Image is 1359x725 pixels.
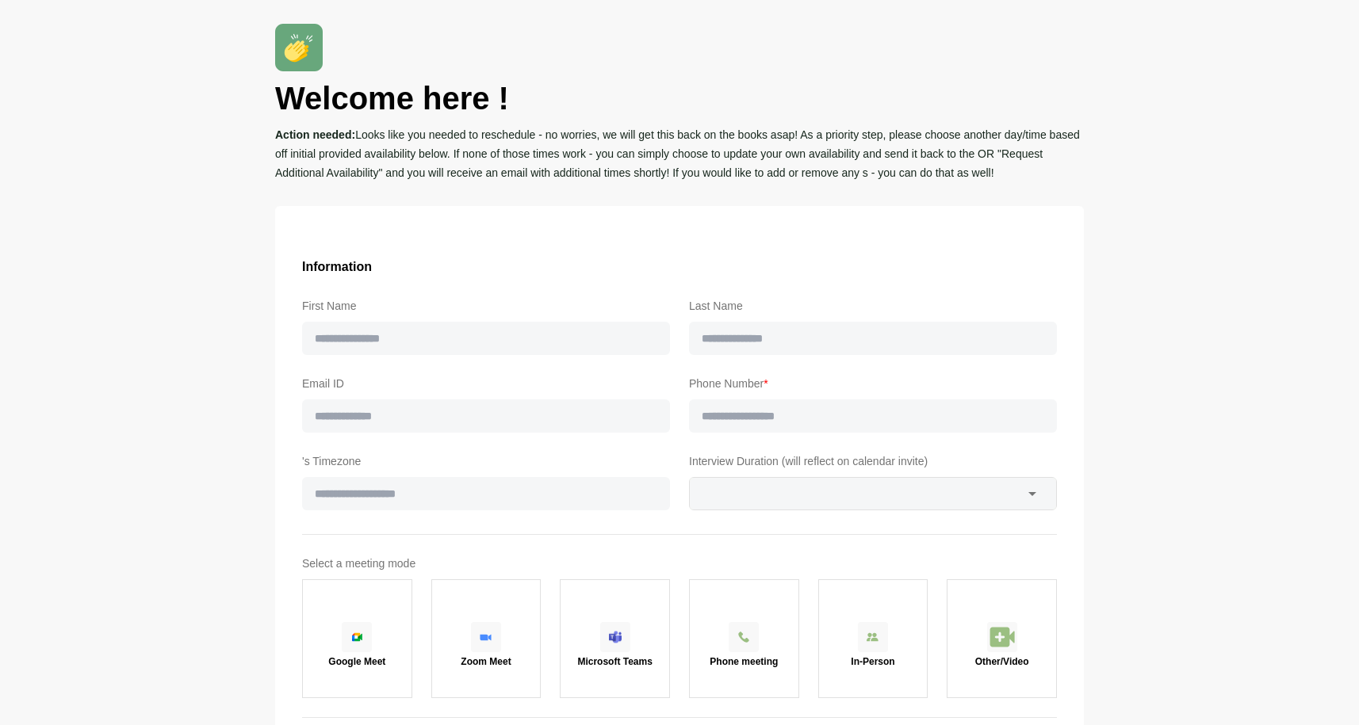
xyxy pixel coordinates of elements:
p: Zoom Meet [461,657,511,666]
h3: Information [302,257,1057,277]
p: Other/Video [975,657,1029,666]
p: In-Person [851,657,894,666]
label: Last Name [689,296,1057,315]
label: 's Timezone [302,452,670,471]
p: Microsoft Teams [577,657,652,666]
label: First Name [302,296,670,315]
label: Email ID [302,374,670,393]
p: Google Meet [328,657,385,666]
p: Looks like you needed to reschedule - no worries, we will get this back on the books asap! As a p... [275,125,1084,182]
span: Action needed: [275,128,355,141]
label: Select a meeting mode [302,554,1057,573]
h1: Welcome here ! [275,78,1084,119]
label: Phone Number [689,374,1057,393]
label: Interview Duration (will reflect on calendar invite) [689,452,1057,471]
p: Phone meeting [710,657,778,666]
